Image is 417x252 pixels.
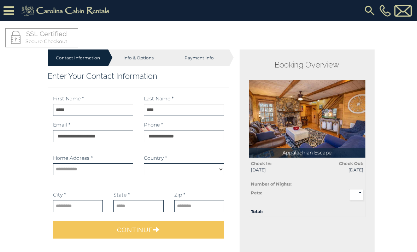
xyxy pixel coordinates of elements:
[363,4,376,17] img: search-regular.svg
[312,167,363,173] span: [DATE]
[48,71,229,81] h3: Enter Your Contact Information
[378,5,393,17] a: [PHONE_NUMBER]
[144,154,167,162] label: Country *
[174,191,185,198] label: Zip *
[53,95,84,102] label: First Name *
[18,4,115,18] img: Khaki-logo.png
[251,181,292,187] strong: Number of Nights:
[144,121,163,128] label: Phone *
[144,95,174,102] label: Last Name *
[251,209,263,214] strong: Total:
[113,191,130,198] label: State *
[251,190,262,195] strong: Pets:
[11,38,72,45] p: Secure Checkout
[53,221,224,239] button: Continue
[53,191,66,198] label: City *
[339,161,363,166] strong: Check Out:
[249,80,365,158] img: 1714399181_thumbnail.jpeg
[249,60,365,69] h2: Booking Overview
[11,31,20,44] img: LOCKICON1.png
[249,148,365,158] p: Appalachian Escape
[251,161,271,166] strong: Check In:
[53,121,70,128] label: Email *
[251,167,302,173] span: [DATE]
[11,31,72,38] h4: SSL Certified
[53,154,93,162] label: Home Address *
